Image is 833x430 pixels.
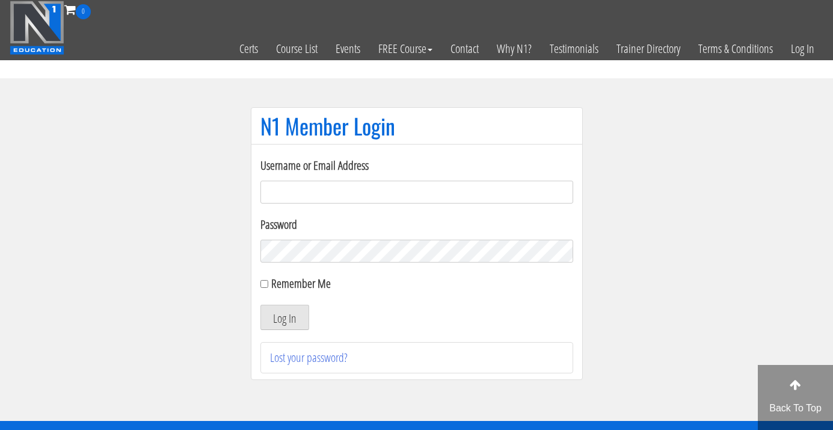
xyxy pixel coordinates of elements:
[541,19,607,78] a: Testimonials
[260,157,573,175] label: Username or Email Address
[270,349,348,366] a: Lost your password?
[260,114,573,138] h1: N1 Member Login
[369,19,441,78] a: FREE Course
[488,19,541,78] a: Why N1?
[10,1,64,55] img: n1-education
[267,19,327,78] a: Course List
[689,19,782,78] a: Terms & Conditions
[260,305,309,330] button: Log In
[782,19,823,78] a: Log In
[64,1,91,17] a: 0
[441,19,488,78] a: Contact
[76,4,91,19] span: 0
[327,19,369,78] a: Events
[230,19,267,78] a: Certs
[607,19,689,78] a: Trainer Directory
[260,216,573,234] label: Password
[271,275,331,291] label: Remember Me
